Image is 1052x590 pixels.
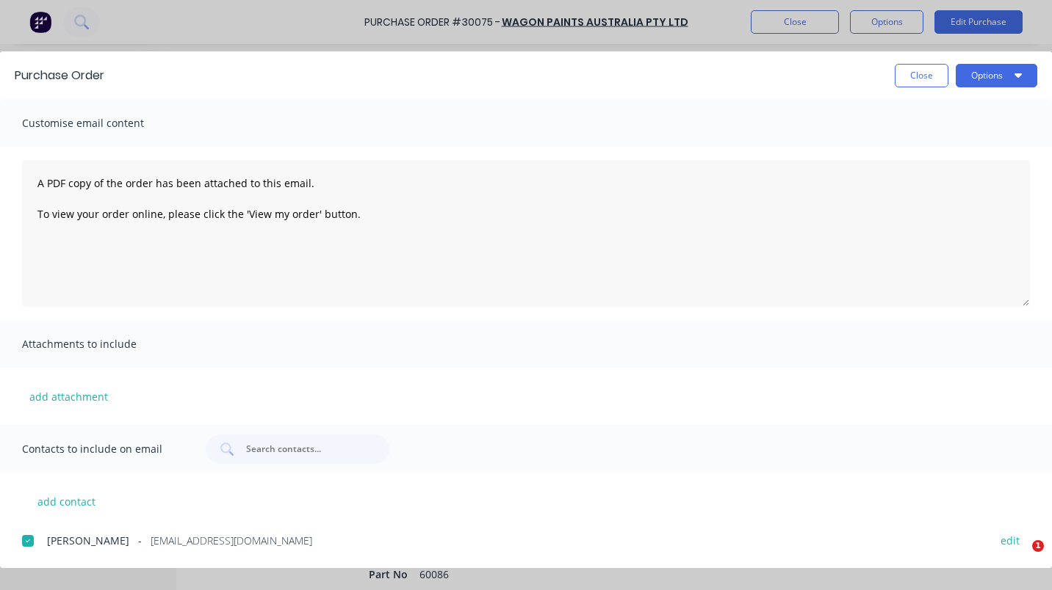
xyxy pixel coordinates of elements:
[22,490,110,512] button: add contact
[1002,540,1037,575] iframe: Intercom live chat
[151,533,312,548] span: [EMAIL_ADDRESS][DOMAIN_NAME]
[1032,540,1044,552] span: 1
[245,442,367,456] input: Search contacts...
[22,160,1030,307] textarea: A PDF copy of the order has been attached to this email. To view your order online, please click ...
[895,64,948,87] button: Close
[22,385,115,407] button: add attachment
[992,530,1028,550] button: edit
[22,439,184,459] span: Contacts to include on email
[15,67,104,84] div: Purchase Order
[138,533,142,548] span: -
[956,64,1037,87] button: Options
[22,113,184,134] span: Customise email content
[22,334,184,354] span: Attachments to include
[47,533,129,548] span: [PERSON_NAME]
